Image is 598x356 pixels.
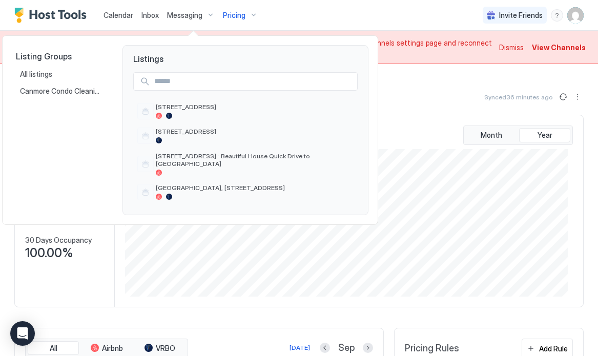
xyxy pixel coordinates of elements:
span: Listings [123,46,368,64]
span: [STREET_ADDRESS] [156,103,354,111]
div: Open Intercom Messenger [10,321,35,346]
input: Input Field [150,73,357,90]
span: Listing Groups [16,51,106,61]
span: [GEOGRAPHIC_DATA], [STREET_ADDRESS] [156,184,354,192]
span: [STREET_ADDRESS] [156,128,354,135]
span: All listings [20,70,54,79]
span: [STREET_ADDRESS] · Beautiful House Quick Drive to [GEOGRAPHIC_DATA] [156,152,354,167]
span: Canmore Condo Cleaning [20,87,102,96]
